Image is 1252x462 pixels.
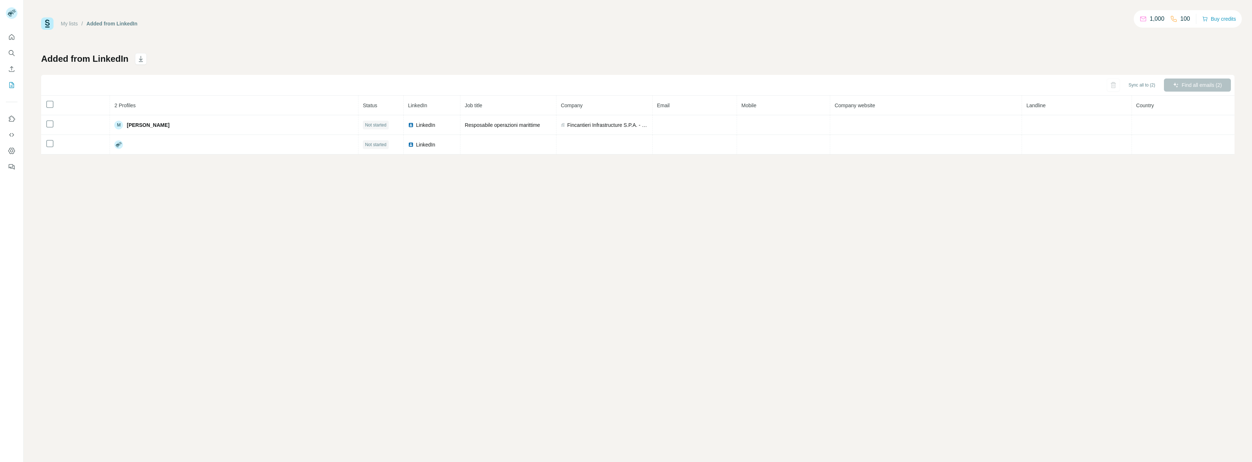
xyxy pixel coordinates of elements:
button: Sync all to (2) [1124,80,1160,91]
span: Job title [465,103,482,108]
span: Mobile [741,103,756,108]
button: My lists [6,79,17,92]
span: 2 Profiles [114,103,135,108]
span: LinkedIn [408,103,427,108]
button: Search [6,47,17,60]
span: Not started [365,141,387,148]
span: Resposabile operazioni marittime [465,122,540,128]
span: LinkedIn [416,121,435,129]
h1: Added from LinkedIn [41,53,128,65]
img: LinkedIn logo [408,142,414,148]
button: Feedback [6,160,17,173]
div: Added from LinkedIn [87,20,138,27]
p: 1,000 [1150,15,1164,23]
a: My lists [61,21,78,27]
button: Use Surfe API [6,128,17,141]
span: [PERSON_NAME] [127,121,169,129]
span: Landline [1026,103,1046,108]
div: M [114,121,123,129]
button: Dashboard [6,144,17,157]
span: Company [561,103,583,108]
span: Status [363,103,377,108]
p: 100 [1180,15,1190,23]
button: Quick start [6,31,17,44]
span: Fincantieri Infrastructure S.P.A. - Opere Marittime [567,121,647,129]
span: Country [1136,103,1154,108]
button: Buy credits [1202,14,1236,24]
img: LinkedIn logo [408,122,414,128]
span: LinkedIn [416,141,435,148]
li: / [82,20,83,27]
button: Use Surfe on LinkedIn [6,112,17,125]
button: Enrich CSV [6,63,17,76]
span: Not started [365,122,387,128]
img: Surfe Logo [41,17,54,30]
span: Sync all to (2) [1129,82,1155,88]
span: Email [657,103,670,108]
span: Company website [835,103,875,108]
